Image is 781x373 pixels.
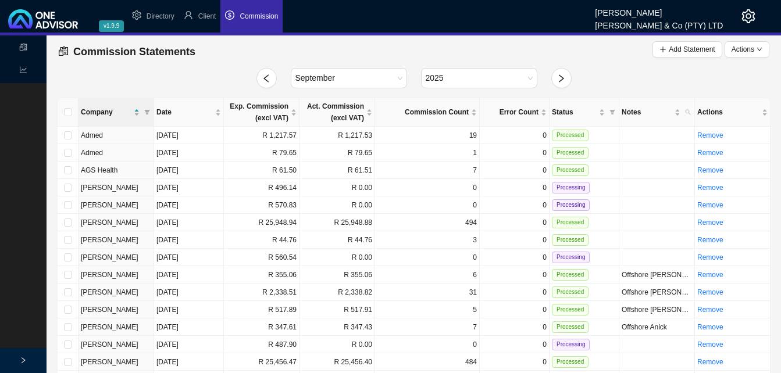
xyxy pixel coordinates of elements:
[147,12,174,20] span: Directory
[669,44,715,55] span: Add Statement
[552,182,590,193] span: Processing
[480,318,550,336] td: 0
[224,196,299,214] td: R 570.83
[480,266,550,284] td: 0
[224,144,299,162] td: R 79.65
[552,130,589,141] span: Processed
[299,214,375,231] td: R 25,948.88
[81,166,117,174] span: AGS Health
[375,336,480,353] td: 0
[375,231,480,249] td: 3
[480,284,550,301] td: 0
[697,201,723,209] a: Remove
[552,147,589,159] span: Processed
[224,179,299,196] td: R 496.14
[697,149,723,157] a: Remove
[619,318,695,336] td: Offshore Anick
[81,201,138,209] span: [PERSON_NAME]
[154,179,224,196] td: [DATE]
[224,231,299,249] td: R 44.76
[697,106,759,118] span: Actions
[480,196,550,214] td: 0
[144,109,150,115] span: filter
[697,253,723,261] a: Remove
[552,199,590,211] span: Processing
[299,127,375,144] td: R 1,217.53
[224,353,299,371] td: R 25,456.47
[81,288,138,296] span: [PERSON_NAME]
[480,353,550,371] td: 0
[154,196,224,214] td: [DATE]
[299,353,375,371] td: R 25,456.40
[697,306,723,314] a: Remove
[81,323,138,331] span: [PERSON_NAME]
[375,284,480,301] td: 31
[224,336,299,353] td: R 487.90
[375,301,480,318] td: 5
[552,106,597,118] span: Status
[480,127,550,144] td: 0
[552,269,589,281] span: Processed
[697,323,723,331] a: Remove
[652,41,722,58] button: Add Statement
[552,217,589,228] span: Processed
[81,236,138,244] span: [PERSON_NAME]
[299,336,375,353] td: R 0.00
[697,236,723,244] a: Remove
[685,109,691,115] span: search
[552,339,590,350] span: Processing
[607,104,618,120] span: filter
[81,149,103,157] span: Admed
[99,20,124,32] span: v1.9.9
[154,284,224,301] td: [DATE]
[595,3,723,16] div: [PERSON_NAME]
[154,301,224,318] td: [DATE]
[557,74,566,83] span: right
[375,214,480,231] td: 494
[595,16,723,28] div: [PERSON_NAME] & Co (PTY) LTD
[81,271,138,279] span: [PERSON_NAME]
[81,253,138,261] span: [PERSON_NAME]
[552,164,589,176] span: Processed
[480,249,550,266] td: 0
[299,266,375,284] td: R 355.06
[299,179,375,196] td: R 0.00
[375,127,480,144] td: 19
[550,98,619,127] th: Status
[697,184,723,192] a: Remove
[375,249,480,266] td: 0
[154,144,224,162] td: [DATE]
[480,301,550,318] td: 0
[224,98,299,127] th: Exp. Commission (excl VAT)
[73,46,195,58] span: Commission Statements
[154,214,224,231] td: [DATE]
[697,288,723,296] a: Remove
[375,179,480,196] td: 0
[240,12,278,20] span: Commission
[19,38,27,59] span: reconciliation
[224,318,299,336] td: R 347.61
[224,214,299,231] td: R 25,948.94
[154,353,224,371] td: [DATE]
[81,306,138,314] span: [PERSON_NAME]
[224,162,299,179] td: R 61.50
[552,286,589,298] span: Processed
[482,106,539,118] span: Error Count
[299,301,375,318] td: R 517.91
[619,98,695,127] th: Notes
[375,266,480,284] td: 6
[224,249,299,266] td: R 560.54
[552,304,589,315] span: Processed
[81,340,138,349] span: [PERSON_NAME]
[295,69,402,88] span: September
[299,162,375,179] td: R 61.51
[377,106,469,118] span: Commission Count
[299,284,375,301] td: R 2,338.82
[375,144,480,162] td: 1
[225,10,234,20] span: dollar
[81,184,138,192] span: [PERSON_NAME]
[697,358,723,366] a: Remove
[299,231,375,249] td: R 44.76
[619,284,695,301] td: Offshore Dave
[480,214,550,231] td: 0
